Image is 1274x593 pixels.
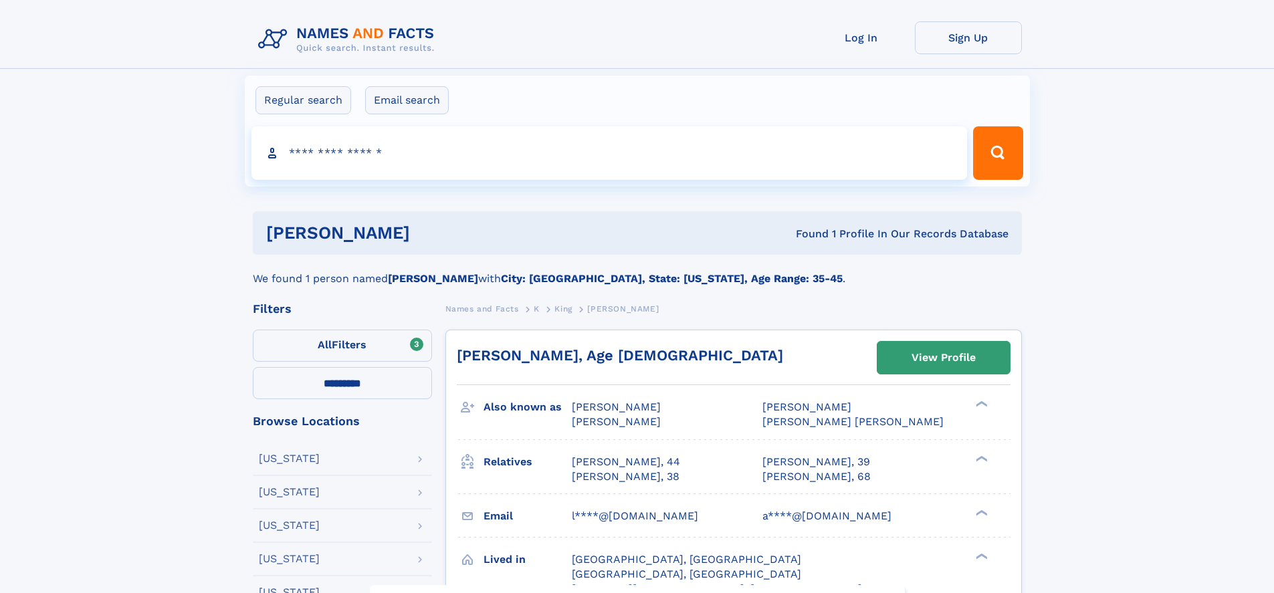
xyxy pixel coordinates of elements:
[318,338,332,351] span: All
[253,303,432,315] div: Filters
[912,342,976,373] div: View Profile
[972,552,988,560] div: ❯
[572,415,661,428] span: [PERSON_NAME]
[973,126,1023,180] button: Search Button
[388,272,478,285] b: [PERSON_NAME]
[762,415,944,428] span: [PERSON_NAME] [PERSON_NAME]
[484,548,572,571] h3: Lived in
[501,272,843,285] b: City: [GEOGRAPHIC_DATA], State: [US_STATE], Age Range: 35-45
[255,86,351,114] label: Regular search
[915,21,1022,54] a: Sign Up
[972,508,988,517] div: ❯
[877,342,1010,374] a: View Profile
[572,455,680,469] a: [PERSON_NAME], 44
[251,126,968,180] input: search input
[762,469,871,484] a: [PERSON_NAME], 68
[253,415,432,427] div: Browse Locations
[554,300,572,317] a: King
[259,453,320,464] div: [US_STATE]
[587,304,659,314] span: [PERSON_NAME]
[259,520,320,531] div: [US_STATE]
[572,400,661,413] span: [PERSON_NAME]
[534,304,540,314] span: K
[972,454,988,463] div: ❯
[572,469,679,484] a: [PERSON_NAME], 38
[572,568,801,580] span: [GEOGRAPHIC_DATA], [GEOGRAPHIC_DATA]
[457,347,783,364] a: [PERSON_NAME], Age [DEMOGRAPHIC_DATA]
[259,487,320,497] div: [US_STATE]
[484,396,572,419] h3: Also known as
[253,330,432,362] label: Filters
[554,304,572,314] span: King
[259,554,320,564] div: [US_STATE]
[445,300,519,317] a: Names and Facts
[572,553,801,566] span: [GEOGRAPHIC_DATA], [GEOGRAPHIC_DATA]
[484,451,572,473] h3: Relatives
[253,255,1022,287] div: We found 1 person named with .
[762,400,851,413] span: [PERSON_NAME]
[266,225,603,241] h1: [PERSON_NAME]
[808,21,915,54] a: Log In
[762,455,870,469] a: [PERSON_NAME], 39
[365,86,449,114] label: Email search
[603,227,1008,241] div: Found 1 Profile In Our Records Database
[534,300,540,317] a: K
[484,505,572,527] h3: Email
[972,400,988,408] div: ❯
[253,21,445,57] img: Logo Names and Facts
